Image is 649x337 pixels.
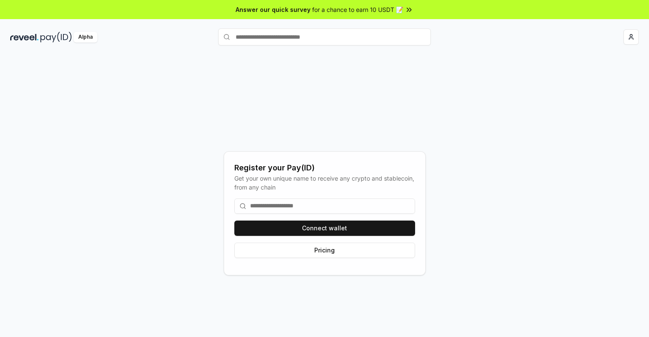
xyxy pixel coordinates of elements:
div: Alpha [74,32,97,42]
span: Answer our quick survey [236,5,310,14]
div: Register your Pay(ID) [234,162,415,174]
img: pay_id [40,32,72,42]
button: Pricing [234,243,415,258]
div: Get your own unique name to receive any crypto and stablecoin, from any chain [234,174,415,192]
img: reveel_dark [10,32,39,42]
button: Connect wallet [234,221,415,236]
span: for a chance to earn 10 USDT 📝 [312,5,403,14]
